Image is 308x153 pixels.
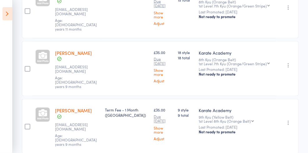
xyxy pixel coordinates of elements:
div: 1st Level 7th Kyu (Orange/Green Stripe) [199,4,267,8]
span: Age: [DEMOGRAPHIC_DATA] years 9 months [55,133,97,147]
small: akwoollard@gmail.com [55,123,96,132]
small: Last Promoted: [DATE] [199,125,273,130]
div: 1st Level 7th Kyu (Orange/Green Stripe) [199,62,267,66]
div: Not ready to promote [199,72,273,77]
span: Age: [DEMOGRAPHIC_DATA] years 9 months [55,75,97,90]
a: Show more [154,11,173,19]
div: Not ready to promote [199,130,273,135]
div: Karate Academy [199,107,273,114]
div: Term Fee - 1 Month ([GEOGRAPHIC_DATA]) [105,107,149,118]
div: 1st Level 8th Kyu (Orange Belt) [199,119,251,123]
small: Last Promoted: [DATE] [199,67,273,72]
span: Age: [DEMOGRAPHIC_DATA] years 11 months [55,17,97,32]
div: 9th Kyu (Yellow Belt) [199,115,273,123]
div: £35.00 [154,50,173,83]
span: 9 total [178,113,194,118]
div: £35.00 [154,107,173,141]
a: Show more [154,126,173,134]
a: [PERSON_NAME] [55,50,92,56]
small: Due [DATE] [154,115,173,124]
small: admin@theladds.co.uk [55,7,96,16]
a: [PERSON_NAME] [55,107,92,114]
small: Due [DATE] [154,57,173,66]
div: Karate Academy [199,50,273,56]
small: emguy80@yahoo.co.uk [55,65,96,74]
a: Show more [154,68,173,76]
a: Adjust [154,137,173,141]
small: Last Promoted: [DATE] [199,10,273,14]
span: 18 style [178,50,194,55]
div: 8th Kyu (Orange Belt) [199,57,273,66]
a: Adjust [154,79,173,83]
div: Not ready to promote [199,14,273,19]
span: 9 style [178,107,194,113]
a: Adjust [154,21,173,25]
span: 18 total [178,55,194,60]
